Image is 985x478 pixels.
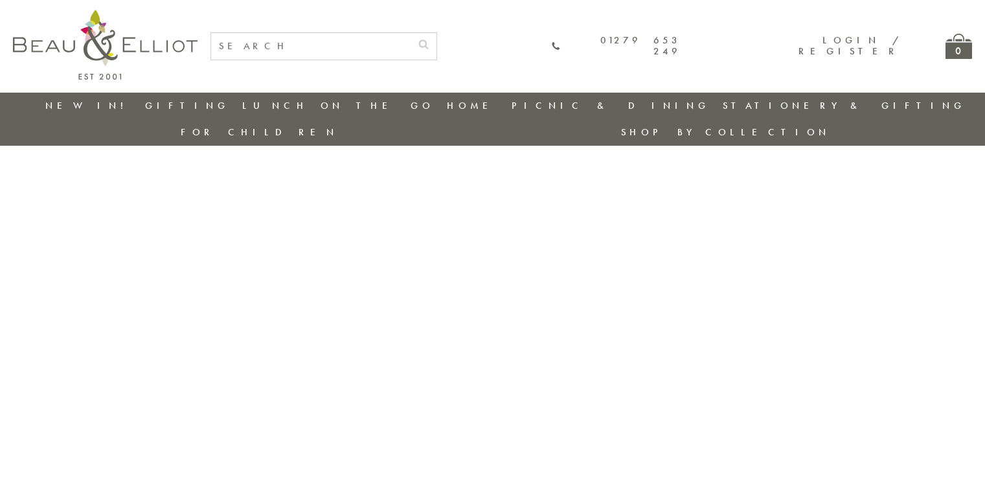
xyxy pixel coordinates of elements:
[242,99,434,112] a: Lunch On The Go
[211,33,411,60] input: SEARCH
[621,126,830,139] a: Shop by collection
[798,34,900,58] a: Login / Register
[145,99,229,112] a: Gifting
[13,10,198,80] img: logo
[945,34,972,59] a: 0
[512,99,710,112] a: Picnic & Dining
[181,126,338,139] a: For Children
[45,99,132,112] a: New in!
[447,99,499,112] a: Home
[551,35,681,58] a: 01279 653 249
[723,99,966,112] a: Stationery & Gifting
